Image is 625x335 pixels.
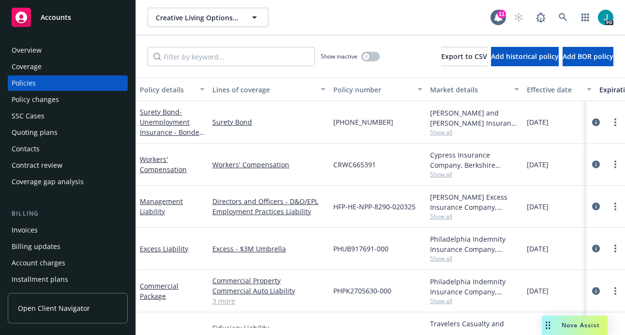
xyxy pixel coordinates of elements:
[12,272,68,287] div: Installment plans
[8,222,128,238] a: Invoices
[8,239,128,254] a: Billing updates
[12,158,62,173] div: Contract review
[212,160,326,170] a: Workers' Compensation
[542,316,608,335] button: Nova Assist
[12,222,38,238] div: Invoices
[140,197,183,216] a: Management Liability
[8,43,128,58] a: Overview
[12,108,45,124] div: SSC Cases
[430,128,519,136] span: Show all
[430,234,519,254] div: Philadelphia Indemnity Insurance Company, [GEOGRAPHIC_DATA] Insurance Companies
[598,10,613,25] img: photo
[140,155,187,174] a: Workers' Compensation
[527,244,549,254] span: [DATE]
[12,125,58,140] div: Quoting plans
[430,108,519,128] div: [PERSON_NAME] and [PERSON_NAME] Insurance Company, [PERSON_NAME] & [PERSON_NAME] ([GEOGRAPHIC_DATA])
[563,47,613,66] button: Add BOR policy
[329,78,426,101] button: Policy number
[8,92,128,107] a: Policy changes
[542,316,554,335] div: Drag to move
[590,117,602,128] a: circleInformation
[136,78,208,101] button: Policy details
[553,8,573,27] a: Search
[441,47,487,66] button: Export to CSV
[212,296,326,306] a: 3 more
[333,286,391,296] span: PHPK2705630-000
[12,174,84,189] div: Coverage gap analysis
[41,14,71,21] span: Accounts
[12,59,42,74] div: Coverage
[8,59,128,74] a: Coverage
[212,85,315,95] div: Lines of coverage
[8,75,128,91] a: Policies
[12,141,40,157] div: Contacts
[527,202,549,212] span: [DATE]
[430,170,519,178] span: Show all
[12,43,42,58] div: Overview
[18,303,90,313] span: Open Client Navigator
[212,196,326,206] a: Directors and Officers - D&O/EPL
[430,297,519,305] span: Show all
[527,286,549,296] span: [DATE]
[527,160,549,170] span: [DATE]
[527,117,549,127] span: [DATE]
[563,52,613,61] span: Add BOR policy
[590,285,602,297] a: circleInformation
[333,244,388,254] span: PHUB917691-000
[8,4,128,31] a: Accounts
[8,272,128,287] a: Installment plans
[12,255,65,271] div: Account charges
[430,277,519,297] div: Philadelphia Indemnity Insurance Company, [GEOGRAPHIC_DATA] Insurance Companies
[610,243,621,254] a: more
[212,117,326,127] a: Surety Bond
[610,285,621,297] a: more
[527,85,581,95] div: Effective date
[140,281,179,301] a: Commercial Package
[208,78,329,101] button: Lines of coverage
[12,239,60,254] div: Billing updates
[8,174,128,189] a: Coverage gap analysis
[430,150,519,170] div: Cypress Insurance Company, Berkshire Hathaway Homestate Companies (BHHC)
[430,212,519,220] span: Show all
[430,85,508,95] div: Market details
[576,8,595,27] a: Switch app
[212,323,326,333] a: Fiduciary Liability
[610,117,621,128] a: more
[148,8,268,27] button: Creative Living Options, Inc
[12,92,59,107] div: Policy changes
[491,47,559,66] button: Add historical policy
[610,159,621,170] a: more
[497,10,506,18] div: 11
[8,209,128,218] div: Billing
[333,160,376,170] span: CRWC665391
[333,85,412,95] div: Policy number
[426,78,523,101] button: Market details
[8,158,128,173] a: Contract review
[140,107,204,147] a: Surety Bond
[491,52,559,61] span: Add historical policy
[212,276,326,286] a: Commercial Property
[590,243,602,254] a: circleInformation
[8,125,128,140] a: Quoting plans
[523,78,595,101] button: Effective date
[333,202,416,212] span: HFP-HE-NPP-8290-020325
[531,8,551,27] a: Report a Bug
[212,286,326,296] a: Commercial Auto Liability
[12,75,36,91] div: Policies
[509,8,528,27] a: Start snowing
[140,244,188,253] a: Excess Liability
[430,192,519,212] div: [PERSON_NAME] Excess Insurance Company, [PERSON_NAME] Insurance Group, RT Specialty Insurance Ser...
[8,141,128,157] a: Contacts
[333,117,393,127] span: [PHONE_NUMBER]
[156,13,239,23] span: Creative Living Options, Inc
[430,254,519,262] span: Show all
[148,47,315,66] input: Filter by keyword...
[140,85,194,95] div: Policy details
[590,201,602,212] a: circleInformation
[441,52,487,61] span: Export to CSV
[212,206,326,217] a: Employment Practices Liability
[8,255,128,271] a: Account charges
[212,244,326,254] a: Excess - $3M Umbrella
[610,201,621,212] a: more
[321,52,357,60] span: Show inactive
